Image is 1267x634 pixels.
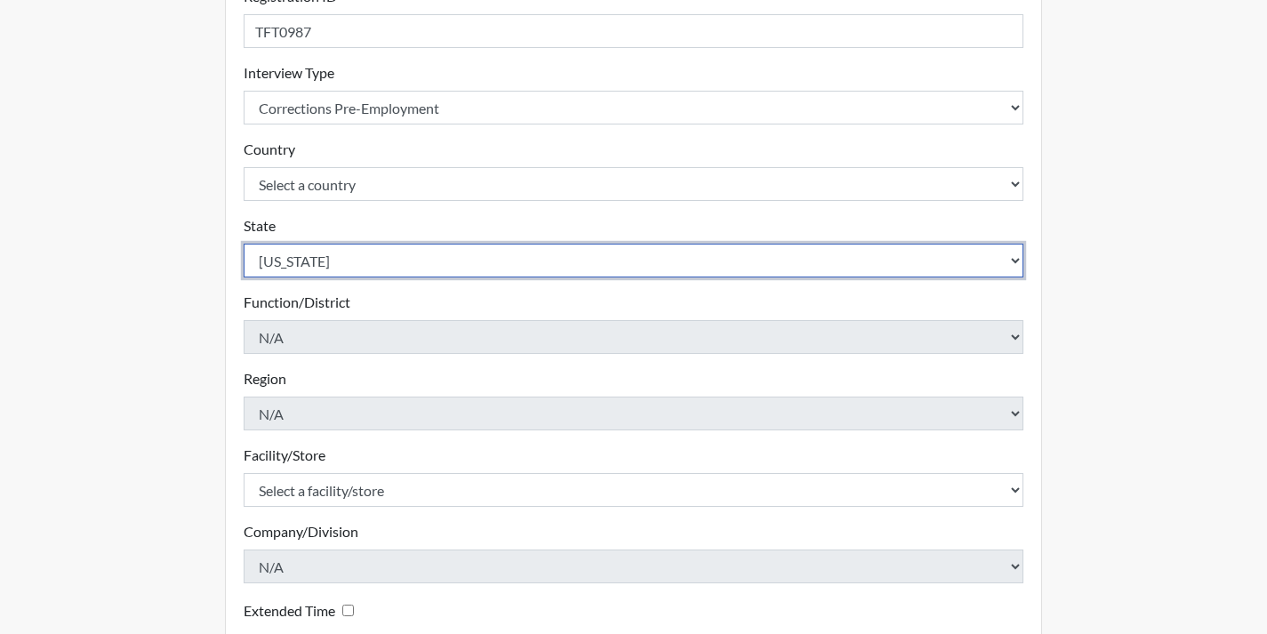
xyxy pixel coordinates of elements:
[244,368,286,389] label: Region
[244,598,361,623] div: Checking this box will provide the interviewee with an accomodation of extra time to answer each ...
[244,292,350,313] label: Function/District
[244,600,335,622] label: Extended Time
[244,139,295,160] label: Country
[244,445,325,466] label: Facility/Store
[244,14,1024,48] input: Insert a Registration ID, which needs to be a unique alphanumeric value for each interviewee
[244,62,334,84] label: Interview Type
[244,521,358,542] label: Company/Division
[244,215,276,237] label: State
